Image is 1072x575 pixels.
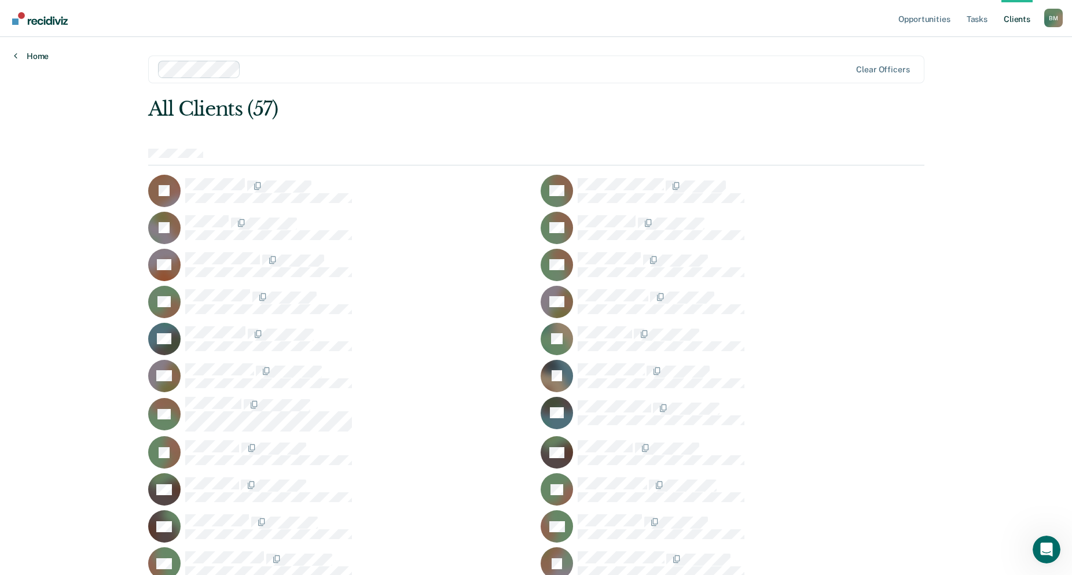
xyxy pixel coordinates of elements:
[14,51,49,61] a: Home
[1033,536,1060,563] iframe: Intercom live chat
[12,12,68,25] img: Recidiviz
[1044,9,1063,27] button: Profile dropdown button
[148,97,769,121] div: All Clients (57)
[1044,9,1063,27] div: B M
[856,65,909,75] div: Clear officers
